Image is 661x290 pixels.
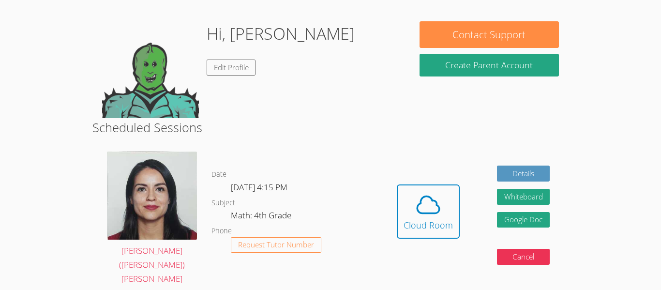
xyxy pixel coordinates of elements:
[397,184,460,239] button: Cloud Room
[92,118,569,137] h2: Scheduled Sessions
[211,168,226,181] dt: Date
[404,218,453,232] div: Cloud Room
[420,54,559,76] button: Create Parent Account
[207,60,256,76] a: Edit Profile
[238,241,314,248] span: Request Tutor Number
[231,209,293,225] dd: Math: 4th Grade
[207,21,355,46] h1: Hi, [PERSON_NAME]
[231,237,321,253] button: Request Tutor Number
[497,212,550,228] a: Google Doc
[420,21,559,48] button: Contact Support
[497,249,550,265] button: Cancel
[497,166,550,182] a: Details
[102,21,199,118] img: default.png
[107,152,197,240] img: picture.jpeg
[211,197,235,209] dt: Subject
[107,152,197,286] a: [PERSON_NAME] ([PERSON_NAME]) [PERSON_NAME]
[211,225,232,237] dt: Phone
[497,189,550,205] button: Whiteboard
[231,182,287,193] span: [DATE] 4:15 PM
